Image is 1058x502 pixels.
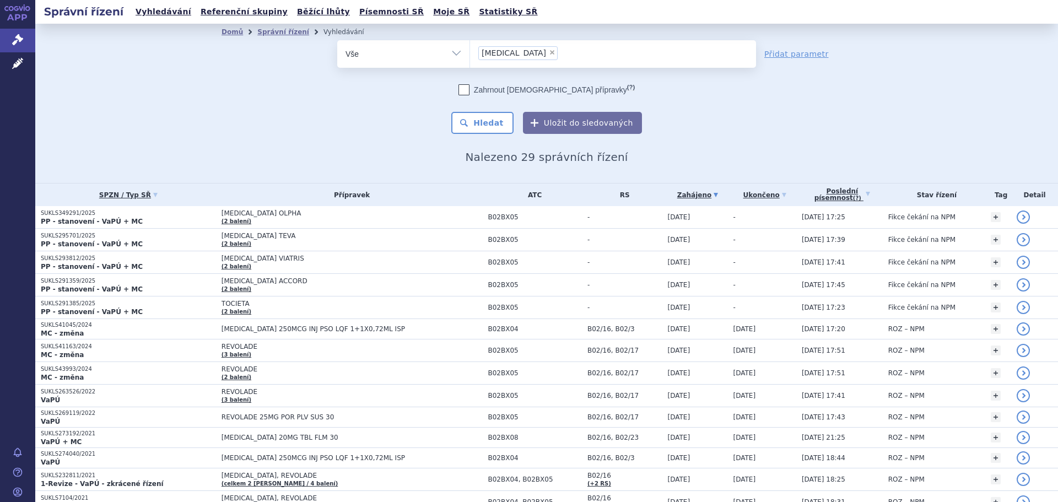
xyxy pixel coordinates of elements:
span: [DATE] 17:41 [802,258,845,266]
label: Zahrnout [DEMOGRAPHIC_DATA] přípravky [458,84,635,95]
p: SUKLS43993/2024 [41,365,216,373]
span: [DATE] 17:51 [802,347,845,354]
span: B02/16, B02/17 [587,347,662,354]
span: [DATE] [667,434,690,441]
span: ROZ – NPM [888,325,925,333]
a: (3 balení) [222,352,251,358]
strong: MC - změna [41,351,84,359]
span: ROZ – NPM [888,392,925,400]
span: [DATE] [733,369,756,377]
span: [DATE] 17:41 [802,392,845,400]
span: [DATE] 17:39 [802,236,845,244]
p: SUKLS41163/2024 [41,343,216,350]
span: REVOLADE 25MG POR PLV SUS 30 [222,413,483,421]
a: detail [1017,256,1030,269]
th: ATC [482,183,582,206]
span: B02/16, B02/3 [587,454,662,462]
a: detail [1017,233,1030,246]
span: ROZ – NPM [888,347,925,354]
input: [MEDICAL_DATA] [561,46,567,60]
strong: MC - změna [41,330,84,337]
p: SUKLS293812/2025 [41,255,216,262]
a: + [991,391,1001,401]
a: detail [1017,278,1030,292]
span: [DATE] [667,325,690,333]
a: detail [1017,431,1030,444]
span: B02BX05 [488,304,582,311]
strong: VaPÚ + MC [41,438,82,446]
span: [MEDICAL_DATA] 20MG TBL FLM 30 [222,434,483,441]
span: [MEDICAL_DATA], REVOLADE [222,472,483,479]
a: Písemnosti SŘ [356,4,427,19]
span: [DATE] [733,392,756,400]
span: B02/16, B02/17 [587,369,662,377]
span: B02/16, B02/17 [587,392,662,400]
span: B02BX05 [488,413,582,421]
a: detail [1017,389,1030,402]
strong: PP - stanovení - VaPÚ + MC [41,285,143,293]
a: Referenční skupiny [197,4,291,19]
span: [DATE] [667,347,690,354]
span: B02BX05 [488,369,582,377]
p: SUKLS291385/2025 [41,300,216,307]
span: [DATE] [667,236,690,244]
p: SUKLS291359/2025 [41,277,216,285]
span: [DATE] [667,369,690,377]
span: [DATE] 17:43 [802,413,845,421]
strong: MC - změna [41,374,84,381]
a: detail [1017,366,1030,380]
span: Nalezeno 29 správních řízení [465,150,628,164]
span: Fikce čekání na NPM [888,258,956,266]
a: Ukončeno [733,187,796,203]
a: detail [1017,344,1030,357]
strong: VaPÚ [41,418,60,425]
span: [DATE] [667,454,690,462]
span: [DATE] [733,347,756,354]
th: RS [582,183,662,206]
span: [DATE] [667,392,690,400]
span: [DATE] 17:45 [802,281,845,289]
span: B02/16 [587,472,662,479]
a: + [991,453,1001,463]
span: [DATE] [733,454,756,462]
th: Tag [985,183,1011,206]
strong: PP - stanovení - VaPÚ + MC [41,308,143,316]
a: (2 balení) [222,286,251,292]
p: SUKLS232811/2021 [41,472,216,479]
span: [DATE] 17:20 [802,325,845,333]
span: B02BX05 [488,213,582,221]
a: + [991,212,1001,222]
span: B02/16 [587,494,662,502]
span: [DATE] [667,476,690,483]
abbr: (?) [627,84,635,91]
span: B02BX05 [488,347,582,354]
span: [DATE] 18:25 [802,476,845,483]
a: Běžící lhůty [294,4,353,19]
span: - [587,213,662,221]
a: (celkem 2 [PERSON_NAME] / 4 balení) [222,481,338,487]
span: - [587,236,662,244]
li: Vyhledávání [323,24,379,40]
span: Fikce čekání na NPM [888,304,956,311]
span: [DATE] [667,304,690,311]
span: [DATE] [733,476,756,483]
a: detail [1017,451,1030,465]
span: [DATE] [733,325,756,333]
span: [DATE] [733,413,756,421]
a: + [991,257,1001,267]
span: [DATE] 18:44 [802,454,845,462]
span: [DATE] [667,413,690,421]
strong: VaPÚ [41,458,60,466]
a: Přidat parametr [764,48,829,60]
p: SUKLS263526/2022 [41,388,216,396]
a: (2 balení) [222,263,251,269]
strong: VaPÚ [41,396,60,404]
p: SUKLS7104/2021 [41,494,216,502]
span: [DATE] [667,258,690,266]
span: [MEDICAL_DATA] OLPHA [222,209,483,217]
a: (2 balení) [222,241,251,247]
span: B02BX04 [488,454,582,462]
th: Detail [1011,183,1058,206]
span: - [733,213,736,221]
span: - [733,258,736,266]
